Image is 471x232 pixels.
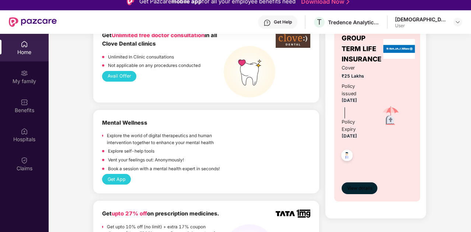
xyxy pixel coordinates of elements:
img: TATA_1mg_Logo.png [276,210,310,217]
span: Cover [342,64,369,72]
p: Book a session with a mental health expert in seconds! [108,165,220,172]
img: insurerLogo [383,39,415,59]
span: [DATE] [342,98,357,103]
p: Not applicable on any procedures conducted [108,62,200,69]
span: GROUP TERM LIFE INSURANCE [342,33,381,64]
button: Avail Offer [102,71,136,82]
p: Explore the world of digital therapeutics and human intervention together to enhance your mental ... [107,132,224,146]
p: Vent your feelings out: Anonymously! [108,157,184,164]
img: svg+xml;base64,PHN2ZyB4bWxucz0iaHR0cDovL3d3dy53My5vcmcvMjAwMC9zdmciIHdpZHRoPSI0OC45NDMiIGhlaWdodD... [338,147,356,165]
div: Tredence Analytics Solutions Private Limited [328,19,380,26]
div: Policy issued [342,83,369,97]
b: Get on prescription medicines. [102,210,219,217]
span: Unlimited free doctor consultation [112,32,205,39]
img: svg+xml;base64,PHN2ZyBpZD0iSG9zcGl0YWxzIiB4bWxucz0iaHR0cDovL3d3dy53My5vcmcvMjAwMC9zdmciIHdpZHRoPS... [21,128,28,135]
img: clove-dental%20png.png [276,31,310,48]
div: User [395,23,447,29]
img: svg+xml;base64,PHN2ZyBpZD0iRHJvcGRvd24tMzJ4MzIiIHhtbG5zPSJodHRwOi8vd3d3LnczLm9yZy8yMDAwL3N2ZyIgd2... [455,19,461,25]
img: svg+xml;base64,PHN2ZyBpZD0iQmVuZWZpdHMiIHhtbG5zPSJodHRwOi8vd3d3LnczLm9yZy8yMDAwL3N2ZyIgd2lkdGg9Ij... [21,99,28,106]
img: icon [378,103,404,129]
img: svg+xml;base64,PHN2ZyBpZD0iQ2xhaW0iIHhtbG5zPSJodHRwOi8vd3d3LnczLm9yZy8yMDAwL3N2ZyIgd2lkdGg9IjIwIi... [21,157,28,164]
button: View details [342,182,377,194]
p: Explore self-help tools [108,148,154,155]
img: svg+xml;base64,PHN2ZyB3aWR0aD0iMjAiIGhlaWdodD0iMjAiIHZpZXdCb3g9IjAgMCAyMCAyMCIgZmlsbD0ibm9uZSIgeG... [21,69,28,77]
button: Get App [102,174,131,185]
img: svg+xml;base64,PHN2ZyBpZD0iSGVscC0zMngzMiIgeG1sbnM9Imh0dHA6Ly93d3cudzMub3JnLzIwMDAvc3ZnIiB3aWR0aD... [264,19,271,26]
div: Policy Expiry [342,118,369,133]
img: New Pazcare Logo [9,17,57,27]
span: [DATE] [342,133,357,139]
div: [DEMOGRAPHIC_DATA][PERSON_NAME] Sahu [395,16,447,23]
p: Unlimited In Clinic consultations [108,54,174,61]
span: ₹25 Lakhs [342,73,369,80]
span: T [317,18,322,26]
img: svg+xml;base64,PHN2ZyBpZD0iSG9tZSIgeG1sbnM9Imh0dHA6Ly93d3cudzMub3JnLzIwMDAvc3ZnIiB3aWR0aD0iMjAiIG... [21,40,28,48]
img: teeth%20high.png [224,46,275,97]
span: View details [347,185,372,192]
span: upto 27% off [112,210,147,217]
div: Get Help [274,19,292,25]
b: Mental Wellness [102,119,147,126]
